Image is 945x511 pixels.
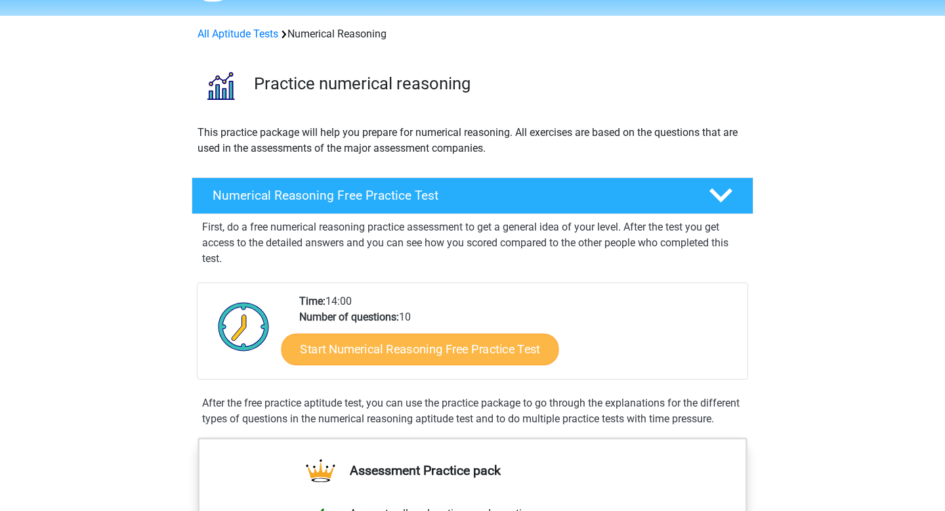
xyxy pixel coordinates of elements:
a: Start Numerical Reasoning Free Practice Test [282,333,559,365]
p: First, do a free numerical reasoning practice assessment to get a general idea of your level. Aft... [202,219,743,267]
b: Number of questions: [299,311,399,323]
div: 14:00 10 [289,294,747,379]
a: All Aptitude Tests [198,28,278,40]
h3: Practice numerical reasoning [254,74,743,94]
b: Time: [299,295,325,307]
div: After the free practice aptitude test, you can use the practice package to go through the explana... [197,395,748,427]
img: Clock [211,294,277,359]
img: numerical reasoning [192,58,248,114]
h4: Numerical Reasoning Free Practice Test [213,188,688,203]
p: This practice package will help you prepare for numerical reasoning. All exercises are based on t... [198,125,747,156]
div: Numerical Reasoning [192,26,753,42]
a: Numerical Reasoning Free Practice Test [186,177,759,214]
